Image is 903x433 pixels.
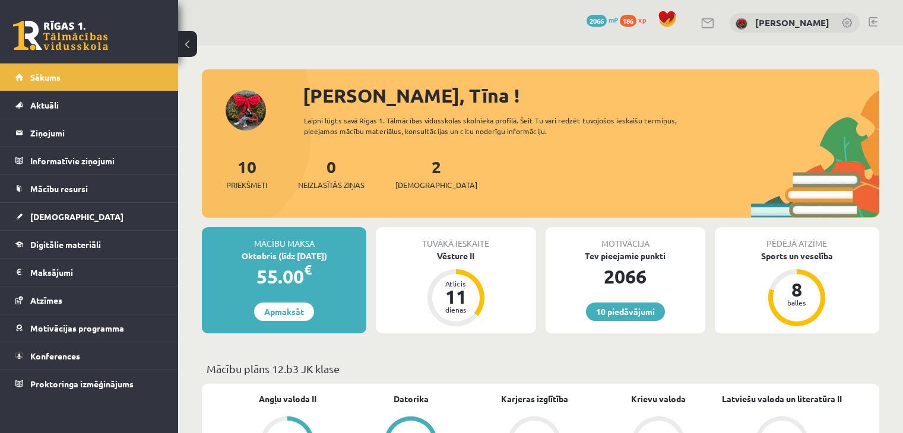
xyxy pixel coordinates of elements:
div: Mācību maksa [202,227,366,250]
a: 2066 mP [587,15,618,24]
div: balles [779,299,815,306]
div: 55.00 [202,262,366,291]
a: Sākums [15,63,163,91]
a: [DEMOGRAPHIC_DATA] [15,203,163,230]
a: Karjeras izglītība [501,393,568,405]
a: Sports un veselība 8 balles [715,250,879,328]
div: Pēdējā atzīme [715,227,879,250]
a: 186 xp [620,15,652,24]
div: 8 [779,280,815,299]
legend: Informatīvie ziņojumi [30,147,163,174]
span: 186 [620,15,636,27]
span: Proktoringa izmēģinājums [30,378,134,389]
a: Mācību resursi [15,175,163,202]
a: Aktuāli [15,91,163,119]
span: Mācību resursi [30,183,88,194]
a: Ziņojumi [15,119,163,147]
div: [PERSON_NAME], Tīna ! [303,81,879,110]
a: Krievu valoda [631,393,686,405]
a: Rīgas 1. Tālmācības vidusskola [13,21,108,50]
div: dienas [438,306,474,313]
div: 11 [438,287,474,306]
a: Latviešu valoda un literatūra II [722,393,842,405]
a: Motivācijas programma [15,314,163,342]
span: Neizlasītās ziņas [298,179,365,191]
a: Informatīvie ziņojumi [15,147,163,174]
div: Vēsture II [376,250,536,262]
a: 2[DEMOGRAPHIC_DATA] [395,156,477,191]
img: Tīna Šneidere [736,18,747,30]
span: Konferences [30,351,80,361]
div: Atlicis [438,280,474,287]
div: 2066 [546,262,705,291]
span: mP [609,15,618,24]
a: Konferences [15,342,163,370]
legend: Maksājumi [30,259,163,286]
a: [PERSON_NAME] [755,17,829,28]
a: Angļu valoda II [259,393,316,405]
a: 10 piedāvājumi [586,303,665,321]
a: 10Priekšmeti [226,156,267,191]
div: Oktobris (līdz [DATE]) [202,250,366,262]
span: 2066 [587,15,607,27]
div: Sports un veselība [715,250,879,262]
span: € [304,261,312,278]
a: Vēsture II Atlicis 11 dienas [376,250,536,328]
a: Atzīmes [15,286,163,314]
span: Aktuāli [30,100,59,110]
a: 0Neizlasītās ziņas [298,156,365,191]
div: Tuvākā ieskaite [376,227,536,250]
span: Motivācijas programma [30,323,124,333]
div: Laipni lūgts savā Rīgas 1. Tālmācības vidusskolas skolnieka profilā. Šeit Tu vari redzēt tuvojošo... [304,115,711,136]
p: Mācību plāns 12.b3 JK klase [207,361,875,377]
span: Digitālie materiāli [30,239,101,250]
span: xp [638,15,646,24]
span: Atzīmes [30,295,62,305]
span: [DEMOGRAPHIC_DATA] [395,179,477,191]
span: Sākums [30,72,61,82]
a: Datorika [394,393,429,405]
div: Tev pieejamie punkti [546,250,705,262]
a: Apmaksāt [254,303,314,321]
a: Proktoringa izmēģinājums [15,370,163,397]
a: Maksājumi [15,259,163,286]
div: Motivācija [546,227,705,250]
span: Priekšmeti [226,179,267,191]
span: [DEMOGRAPHIC_DATA] [30,211,123,222]
legend: Ziņojumi [30,119,163,147]
a: Digitālie materiāli [15,231,163,258]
